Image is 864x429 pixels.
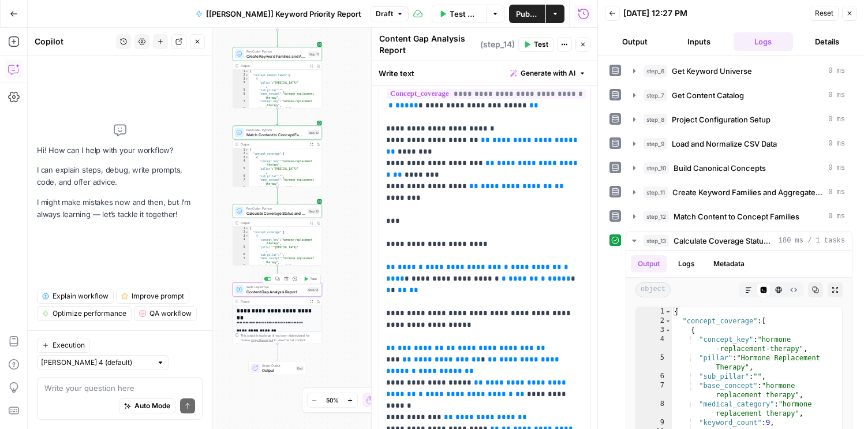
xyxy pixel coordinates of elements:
[372,61,597,85] div: Write text
[233,227,249,231] div: 1
[233,186,249,193] div: 8
[798,32,857,51] button: Details
[233,245,249,253] div: 5
[310,277,317,282] span: Test
[828,187,845,197] span: 0 ms
[308,130,320,135] div: Step 12
[672,186,824,198] span: Create Keyword Families and Aggregate Demand
[233,81,249,88] div: 4
[450,8,479,20] span: Test Data
[233,107,249,115] div: 8
[37,306,132,321] button: Optimize performance
[53,340,85,350] span: Execution
[241,333,320,342] div: This output is too large & has been abbreviated for review. to view the full content.
[379,33,477,56] textarea: Content Gap Analysis Report
[636,316,672,326] div: 2
[233,257,249,264] div: 7
[626,159,852,177] button: 0 ms
[233,361,322,375] div: Single OutputOutputEnd
[518,37,553,52] button: Test
[245,70,249,74] span: Toggle code folding, rows 1 through 3820
[644,89,667,101] span: step_7
[233,253,249,257] div: 6
[241,221,306,225] div: Output
[631,255,667,273] button: Output
[626,135,852,153] button: 0 ms
[245,234,249,238] span: Toggle code folding, rows 3 through 138
[276,266,278,282] g: Edge from step_13 to step_14
[233,178,249,186] div: 7
[644,186,668,198] span: step_11
[376,9,393,19] span: Draft
[246,289,305,294] span: Content Gap Analysis Report
[828,90,845,100] span: 0 ms
[706,255,751,273] button: Metadata
[432,5,486,23] button: Test Data
[674,235,774,247] span: Calculate Coverage Status and Scoring
[246,206,305,211] span: Run Code · Python
[245,73,249,77] span: Toggle code folding, rows 2 through 3817
[37,144,203,156] p: Hi! How can I help with your workflow?
[301,275,319,283] button: Test
[206,8,361,20] span: [[PERSON_NAME]] Keyword Priority Report
[149,308,192,319] span: QA workflow
[636,381,672,400] div: 7
[233,88,249,92] div: 5
[233,234,249,238] div: 3
[815,8,833,18] span: Reset
[246,210,305,216] span: Calculate Coverage Status and Scoring
[626,86,852,105] button: 0 ms
[644,235,669,247] span: step_13
[644,138,667,150] span: step_9
[35,36,113,47] div: Copilot
[241,299,306,304] div: Output
[37,196,203,221] p: I might make mistakes now and then, but I’m always learning — let’s tackle it together!
[116,289,189,304] button: Improve prompt
[233,47,322,109] div: Run Code · PythonCreate Keyword Families and Aggregate DemandStep 11Output{ "concept_demand_table...
[37,338,90,353] button: Execution
[245,230,249,234] span: Toggle code folding, rows 2 through 5505
[233,238,249,245] div: 4
[644,162,669,174] span: step_10
[246,53,306,59] span: Create Keyword Families and Aggregate Demand
[246,285,305,289] span: Write Liquid Text
[233,204,322,266] div: Run Code · PythonCalculate Coverage Status and ScoringStep 13Output{ "concept_coverage":[ { "conc...
[245,156,249,160] span: Toggle code folding, rows 3 through 126
[672,138,777,150] span: Load and Normalize CSV Data
[53,308,126,319] span: Optimize performance
[626,183,852,202] button: 0 ms
[506,66,590,81] button: Generate with AI
[134,401,170,411] span: Auto Mode
[828,139,845,149] span: 0 ms
[626,207,852,226] button: 0 ms
[276,187,278,204] g: Edge from step_12 to step_13
[672,89,744,101] span: Get Content Catalog
[245,227,249,231] span: Toggle code folding, rows 1 through 6796
[119,398,175,413] button: Auto Mode
[626,232,852,250] button: 180 ms / 1 tasks
[521,68,575,79] span: Generate with AI
[810,6,839,21] button: Reset
[665,307,671,316] span: Toggle code folding, rows 1 through 6796
[626,110,852,129] button: 0 ms
[516,8,538,20] span: Publish
[246,128,305,132] span: Run Code · Python
[241,64,306,68] div: Output
[828,114,845,125] span: 0 ms
[233,92,249,100] div: 6
[37,289,114,304] button: Explain workflow
[828,211,845,222] span: 0 ms
[53,291,109,301] span: Explain workflow
[134,306,197,321] button: QA workflow
[308,208,320,214] div: Step 13
[233,100,249,107] div: 7
[245,148,249,152] span: Toggle code folding, rows 1 through 4045
[233,148,249,152] div: 1
[233,70,249,74] div: 1
[636,372,672,381] div: 6
[245,152,249,156] span: Toggle code folding, rows 2 through 4041
[509,5,545,23] button: Publish
[245,77,249,81] span: Toggle code folding, rows 3 through 75
[636,307,672,316] div: 1
[672,65,752,77] span: Get Keyword Universe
